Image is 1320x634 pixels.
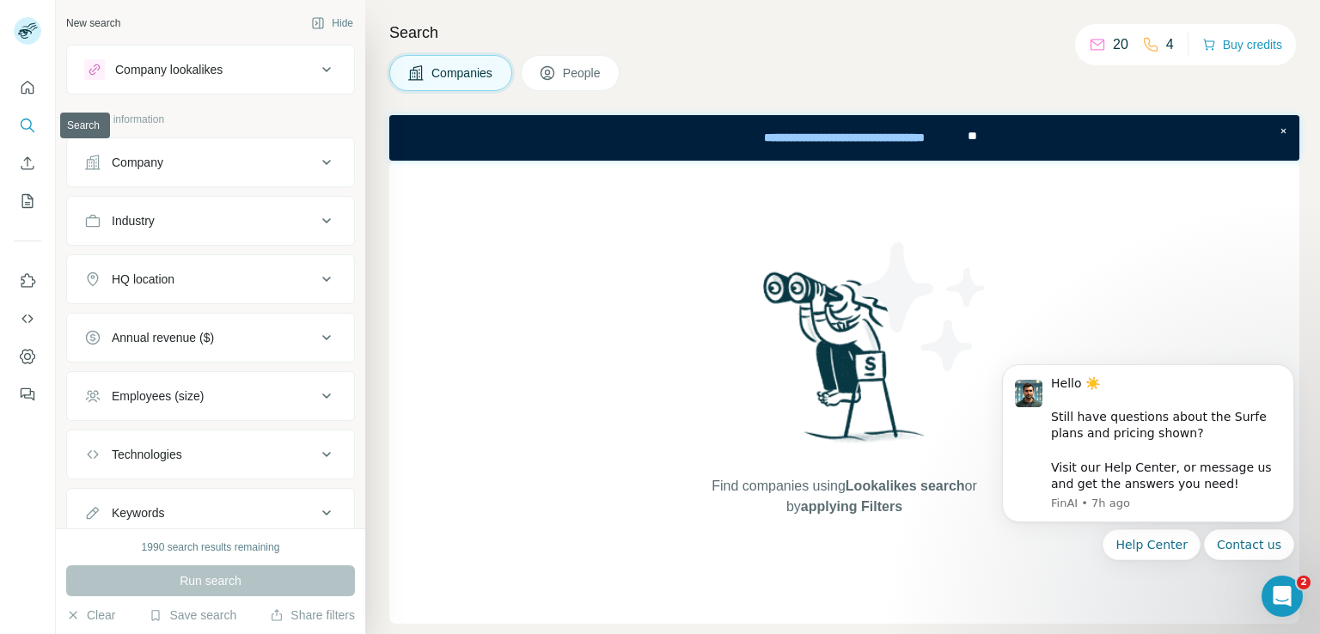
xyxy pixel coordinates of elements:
[112,271,174,288] div: HQ location
[67,317,354,358] button: Annual revenue ($)
[14,110,41,141] button: Search
[14,148,41,179] button: Enrich CSV
[149,607,236,624] button: Save search
[112,446,182,463] div: Technologies
[270,607,355,624] button: Share filters
[299,10,365,36] button: Hide
[67,259,354,300] button: HQ location
[66,607,115,624] button: Clear
[845,229,999,384] img: Surfe Illustration - Stars
[67,200,354,241] button: Industry
[112,504,164,521] div: Keywords
[112,387,204,405] div: Employees (size)
[1297,576,1311,589] span: 2
[66,15,120,31] div: New search
[706,476,981,517] span: Find companies using or by
[14,379,41,410] button: Feedback
[67,142,354,183] button: Company
[563,64,602,82] span: People
[14,265,41,296] button: Use Surfe on LinkedIn
[112,329,214,346] div: Annual revenue ($)
[389,21,1299,45] h4: Search
[142,540,280,555] div: 1990 search results remaining
[66,112,355,127] p: Company information
[67,375,354,417] button: Employees (size)
[846,479,965,493] span: Lookalikes search
[112,154,163,171] div: Company
[431,64,494,82] span: Companies
[14,72,41,103] button: Quick start
[1202,33,1282,57] button: Buy credits
[1166,34,1174,55] p: 4
[389,115,1299,161] iframe: Banner
[67,492,354,533] button: Keywords
[115,61,223,78] div: Company lookalikes
[1262,576,1303,617] iframe: Intercom live chat
[14,303,41,334] button: Use Surfe API
[755,267,934,459] img: Surfe Illustration - Woman searching with binoculars
[14,341,41,372] button: Dashboard
[976,343,1320,625] iframe: Intercom notifications message
[112,212,155,229] div: Industry
[67,434,354,475] button: Technologies
[14,186,41,216] button: My lists
[801,499,902,514] span: applying Filters
[1113,34,1128,55] p: 20
[67,49,354,90] button: Company lookalikes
